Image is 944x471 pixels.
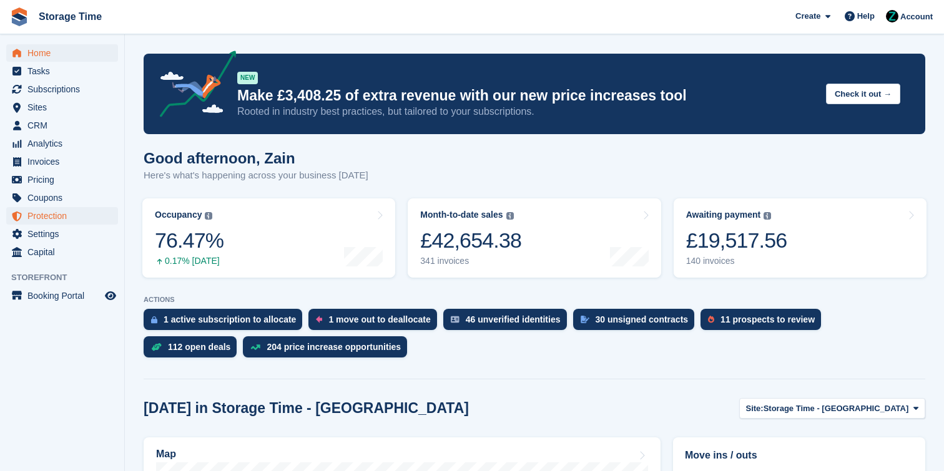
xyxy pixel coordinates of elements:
[573,309,701,336] a: 30 unsigned contracts
[506,212,514,220] img: icon-info-grey-7440780725fd019a000dd9b08b2336e03edf1995a4989e88bcd33f0948082b44.svg
[420,256,521,266] div: 341 invoices
[144,296,925,304] p: ACTIONS
[151,316,157,324] img: active_subscription_to_allocate_icon-d502201f5373d7db506a760aba3b589e785aa758c864c3986d89f69b8ff3...
[237,87,816,105] p: Make £3,408.25 of extra revenue with our new price increases tool
[156,449,176,460] h2: Map
[686,256,787,266] div: 140 invoices
[27,207,102,225] span: Protection
[408,198,661,278] a: Month-to-date sales £42,654.38 341 invoices
[746,402,764,415] span: Site:
[27,117,102,134] span: CRM
[701,309,827,336] a: 11 prospects to review
[596,314,689,324] div: 30 unsigned contracts
[6,207,118,225] a: menu
[155,210,202,220] div: Occupancy
[308,309,443,336] a: 1 move out to deallocate
[764,212,771,220] img: icon-info-grey-7440780725fd019a000dd9b08b2336e03edf1995a4989e88bcd33f0948082b44.svg
[155,228,224,253] div: 76.47%
[27,99,102,116] span: Sites
[27,171,102,188] span: Pricing
[144,336,243,364] a: 112 open deals
[27,135,102,152] span: Analytics
[581,316,589,323] img: contract_signature_icon-13c848040528278c33f63329250d36e43548de30e8caae1d1a13099fd9432cc5.svg
[27,62,102,80] span: Tasks
[149,51,237,122] img: price-adjustments-announcement-icon-8257ccfd72463d97f412b2fc003d46551f7dbcb40ab6d574587a9cd5c0d94...
[6,171,118,188] a: menu
[237,105,816,119] p: Rooted in industry best practices, but tailored to your subscriptions.
[686,210,761,220] div: Awaiting payment
[6,189,118,206] a: menu
[144,309,308,336] a: 1 active subscription to allocate
[205,212,212,220] img: icon-info-grey-7440780725fd019a000dd9b08b2336e03edf1995a4989e88bcd33f0948082b44.svg
[420,210,503,220] div: Month-to-date sales
[267,342,401,352] div: 204 price increase opportunities
[674,198,927,278] a: Awaiting payment £19,517.56 140 invoices
[466,314,561,324] div: 46 unverified identities
[144,150,368,167] h1: Good afternoon, Zain
[6,99,118,116] a: menu
[6,153,118,170] a: menu
[739,398,926,419] button: Site: Storage Time - [GEOGRAPHIC_DATA]
[243,336,413,364] a: 204 price increase opportunities
[168,342,230,352] div: 112 open deals
[27,189,102,206] span: Coupons
[886,10,898,22] img: Zain Sarwar
[27,153,102,170] span: Invoices
[27,287,102,304] span: Booking Portal
[451,316,460,323] img: verify_identity-adf6edd0f0f0b5bbfe63781bf79b02c33cf7c696d77639b501bdc392416b5a36.svg
[900,11,933,23] span: Account
[420,228,521,253] div: £42,654.38
[27,243,102,261] span: Capital
[795,10,820,22] span: Create
[155,256,224,266] div: 0.17% [DATE]
[6,243,118,261] a: menu
[144,168,368,183] p: Here's what's happening across your business [DATE]
[103,288,118,303] a: Preview store
[10,7,29,26] img: stora-icon-8386f47178a22dfd0bd8f6a31ec36ba5ce8667c1dd55bd0f319d3a0aa187defe.svg
[328,314,430,324] div: 1 move out to deallocate
[27,44,102,62] span: Home
[6,44,118,62] a: menu
[151,342,162,351] img: deal-1b604bf984904fb50ccaf53a9ad4b4a5d6e5aea283cecdc64d6e3604feb123c2.svg
[237,72,258,84] div: NEW
[857,10,875,22] span: Help
[27,80,102,98] span: Subscriptions
[826,84,900,104] button: Check it out →
[250,344,260,350] img: price_increase_opportunities-93ffe204e8149a01c8c9dc8f82e8f89637d9d84a8eef4429ea346261dce0b2c0.svg
[685,448,913,463] h2: Move ins / outs
[6,225,118,243] a: menu
[6,117,118,134] a: menu
[316,316,322,323] img: move_outs_to_deallocate_icon-f764333ba52eb49d3ac5e1228854f67142a1ed5810a6f6cc68b1a99e826820c5.svg
[686,228,787,253] div: £19,517.56
[720,314,815,324] div: 11 prospects to review
[6,135,118,152] a: menu
[6,62,118,80] a: menu
[764,402,909,415] span: Storage Time - [GEOGRAPHIC_DATA]
[164,314,296,324] div: 1 active subscription to allocate
[142,198,395,278] a: Occupancy 76.47% 0.17% [DATE]
[144,400,469,417] h2: [DATE] in Storage Time - [GEOGRAPHIC_DATA]
[34,6,107,27] a: Storage Time
[27,225,102,243] span: Settings
[443,309,573,336] a: 46 unverified identities
[708,316,714,323] img: prospect-51fa495bee0391a8d652442698ab0144808aea92771e9ea1ae160a38d050c398.svg
[6,80,118,98] a: menu
[11,271,124,284] span: Storefront
[6,287,118,304] a: menu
